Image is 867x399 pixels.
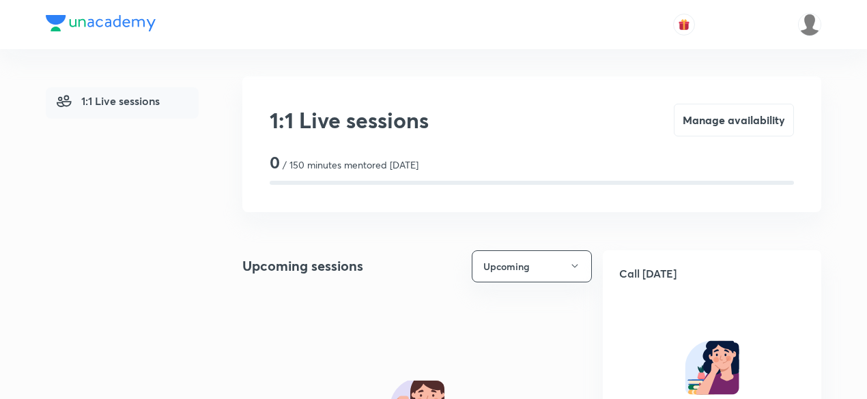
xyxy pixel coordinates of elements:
[685,340,739,395] img: no inactive learner
[46,87,199,119] a: 1:1 Live sessions
[283,158,418,172] p: / 150 minutes mentored [DATE]
[674,104,794,136] button: Manage availability
[745,346,852,384] iframe: Help widget launcher
[270,153,280,173] h3: 0
[242,256,363,276] h4: Upcoming sessions
[678,18,690,31] img: avatar
[798,13,821,36] img: Shefali Garg
[603,250,821,297] h5: Call [DATE]
[46,15,156,35] a: Company Logo
[57,93,160,109] span: 1:1 Live sessions
[472,250,592,282] button: Upcoming
[46,15,156,31] img: Company Logo
[673,14,695,35] button: avatar
[270,104,429,136] h2: 1:1 Live sessions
